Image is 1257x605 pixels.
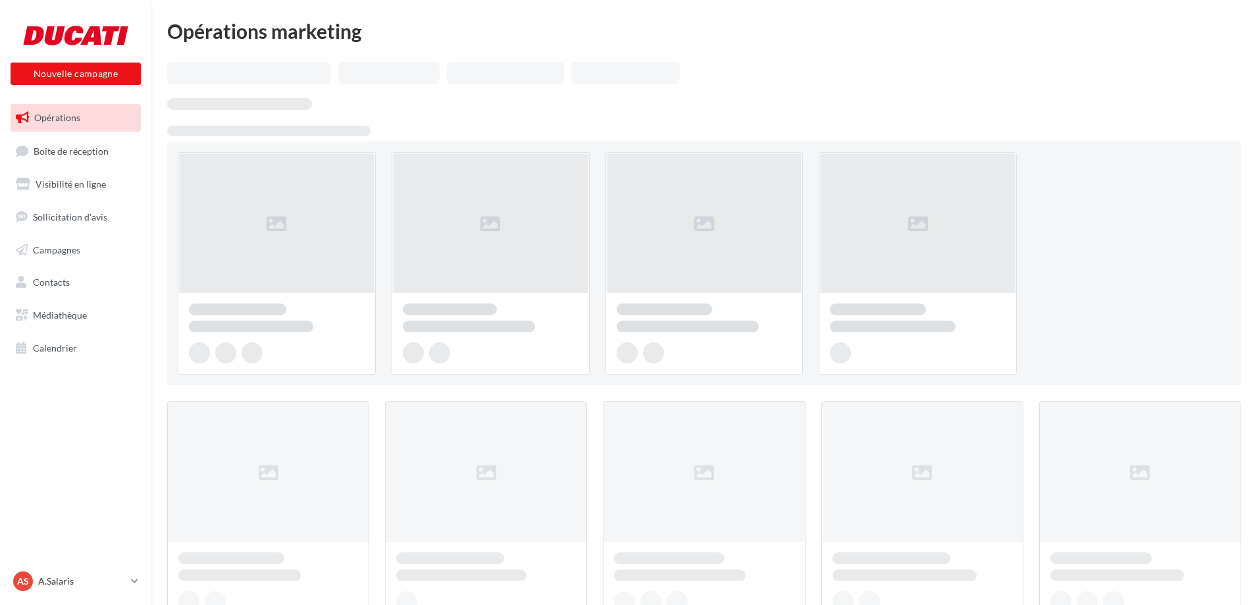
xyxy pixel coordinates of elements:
a: AS A.Salaris [11,569,141,594]
a: Visibilité en ligne [8,171,143,198]
a: Médiathèque [8,302,143,329]
span: Boîte de réception [34,145,109,156]
a: Sollicitation d'avis [8,203,143,231]
a: Campagnes [8,236,143,264]
a: Contacts [8,269,143,296]
span: Sollicitation d'avis [33,211,107,223]
button: Nouvelle campagne [11,63,141,85]
a: Opérations [8,104,143,132]
span: Campagnes [33,244,80,255]
span: AS [17,575,29,588]
span: Calendrier [33,342,77,354]
span: Médiathèque [33,309,87,321]
span: Contacts [33,276,70,288]
a: Boîte de réception [8,137,143,165]
span: Visibilité en ligne [36,178,106,190]
div: Opérations marketing [167,21,1241,41]
span: Opérations [34,112,80,123]
p: A.Salaris [38,575,126,588]
a: Calendrier [8,334,143,362]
